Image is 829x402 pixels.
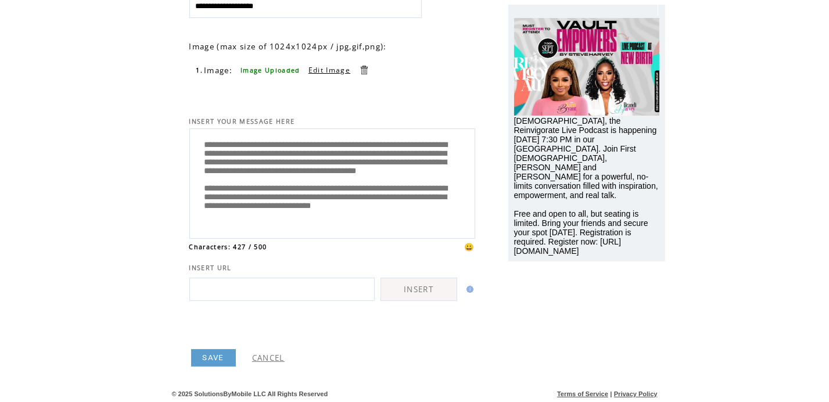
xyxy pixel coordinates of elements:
[252,353,285,363] a: CANCEL
[189,243,267,251] span: Characters: 427 / 500
[241,66,300,74] span: Image Uploaded
[204,65,232,76] span: Image:
[610,390,612,397] span: |
[358,64,369,76] a: Delete this item
[381,278,457,301] a: INSERT
[614,390,658,397] a: Privacy Policy
[172,390,328,397] span: © 2025 SolutionsByMobile LLC All Rights Reserved
[514,116,658,256] span: [DEMOGRAPHIC_DATA], the Reinvigorate Live Podcast is happening [DATE] 7:30 PM in our [GEOGRAPHIC_...
[464,242,475,252] span: 😀
[189,117,295,125] span: INSERT YOUR MESSAGE HERE
[196,66,203,74] span: 1.
[191,349,236,367] a: SAVE
[189,41,387,52] span: Image (max size of 1024x1024px / jpg,gif,png):
[308,65,350,75] a: Edit Image
[463,286,473,293] img: help.gif
[557,390,608,397] a: Terms of Service
[189,264,232,272] span: INSERT URL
